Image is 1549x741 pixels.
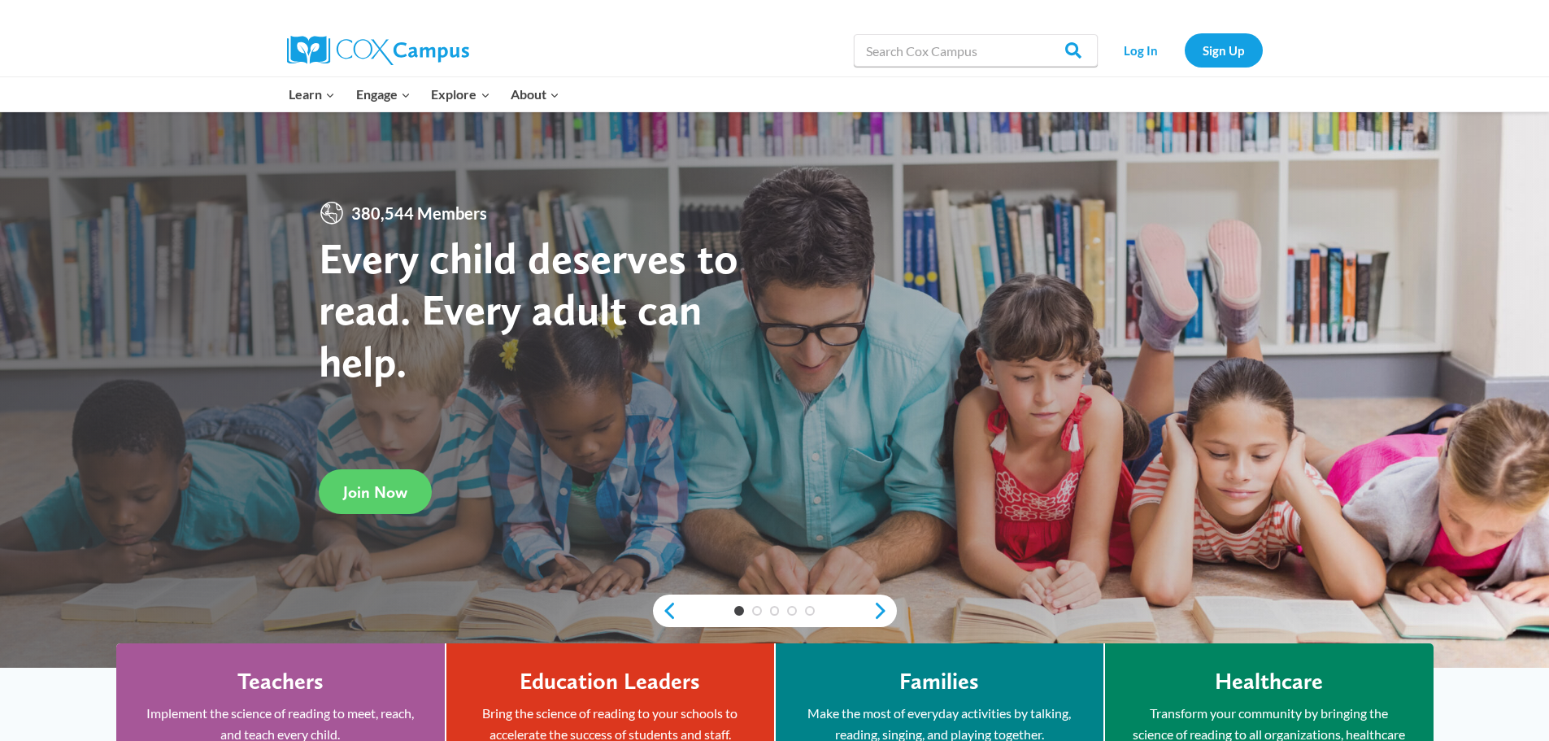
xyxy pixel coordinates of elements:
[854,34,1098,67] input: Search Cox Campus
[787,606,797,616] a: 4
[319,232,738,387] strong: Every child deserves to read. Every adult can help.
[1185,33,1263,67] a: Sign Up
[1215,668,1323,695] h4: Healthcare
[805,606,815,616] a: 5
[770,606,780,616] a: 3
[237,668,324,695] h4: Teachers
[356,84,411,105] span: Engage
[872,601,897,621] a: next
[1106,33,1263,67] nav: Secondary Navigation
[653,595,897,627] div: content slider buttons
[287,36,469,65] img: Cox Campus
[279,77,570,111] nav: Primary Navigation
[1106,33,1177,67] a: Log In
[520,668,700,695] h4: Education Leaders
[653,601,677,621] a: previous
[343,482,407,502] span: Join Now
[752,606,762,616] a: 2
[319,469,432,514] a: Join Now
[431,84,490,105] span: Explore
[511,84,559,105] span: About
[289,84,335,105] span: Learn
[345,200,494,226] span: 380,544 Members
[734,606,744,616] a: 1
[899,668,979,695] h4: Families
